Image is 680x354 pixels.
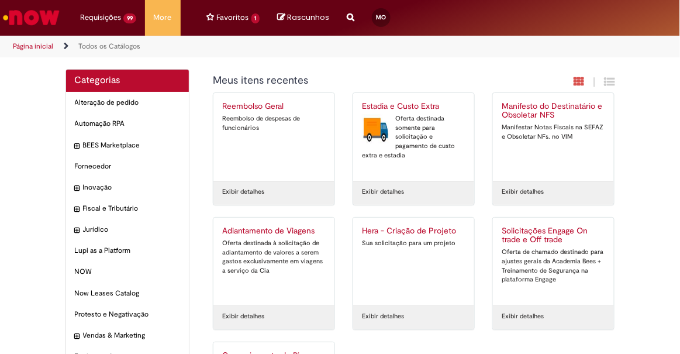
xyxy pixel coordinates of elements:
span: Fornecedor [75,161,181,171]
h2: Manifesto do Destinatário e Obsoletar NFS [502,102,605,121]
span: Lupi as a Platform [75,246,181,256]
a: Exibir detalhes [362,312,404,321]
div: Lupi as a Platform [66,240,189,262]
i: Exibição em cartão [574,76,585,87]
a: Página inicial [13,42,53,51]
span: Requisições [80,12,121,23]
span: Automação RPA [75,119,181,129]
div: expandir categoria Fiscal e Tributário Fiscal e Tributário [66,198,189,219]
span: More [154,12,172,23]
div: NOW [66,261,189,283]
div: Now Leases Catalog [66,283,189,304]
i: Exibição de grade [605,76,615,87]
a: Exibir detalhes [502,187,544,197]
i: expandir categoria Vendas & Marketing [75,331,80,342]
a: Exibir detalhes [222,312,264,321]
div: expandir categoria Inovação Inovação [66,177,189,198]
div: Oferta destinada à solicitação de adiantamento de valores a serem gastos exclusivamente em viagen... [222,239,326,276]
div: Protesto e Negativação [66,304,189,325]
h2: Reembolso Geral [222,102,326,111]
span: BEES Marketplace [83,140,181,150]
span: Alteração de pedido [75,98,181,108]
span: Inovação [83,183,181,193]
a: Exibir detalhes [362,187,404,197]
h2: Categorias [75,75,181,86]
span: 99 [123,13,136,23]
span: Favoritos [217,12,249,23]
span: MO [377,13,386,21]
ul: Trilhas de página [9,36,388,57]
a: Adiantamento de Viagens Oferta destinada à solicitação de adiantamento de valores a serem gastos ... [213,218,334,305]
div: Reembolso de despesas de funcionários [222,114,326,132]
span: Vendas & Marketing [83,331,181,341]
div: Sua solicitação para um projeto [362,239,465,248]
img: ServiceNow [1,6,61,29]
span: NOW [75,267,181,277]
span: Rascunhos [287,12,329,23]
div: expandir categoria BEES Marketplace BEES Marketplace [66,135,189,156]
a: Todos os Catálogos [78,42,140,51]
i: expandir categoria Fiscal e Tributário [75,204,80,215]
a: Reembolso Geral Reembolso de despesas de funcionários [213,93,334,181]
div: expandir categoria Jurídico Jurídico [66,219,189,240]
div: Oferta de chamado destinado para ajustes gerais da Academia Bees + Treinamento de Segurança na pl... [502,248,605,284]
span: Fiscal e Tributário [83,204,181,214]
h2: Hera - Criação de Projeto [362,226,465,236]
a: Estadia e Custo Extra Estadia e Custo Extra Oferta destinada somente para solicitação e pagamento... [353,93,474,181]
h2: Adiantamento de Viagens [222,226,326,236]
h2: Estadia e Custo Extra [362,102,465,111]
span: Now Leases Catalog [75,288,181,298]
span: | [593,75,596,89]
a: Exibir detalhes [222,187,264,197]
div: Automação RPA [66,113,189,135]
span: Protesto e Negativação [75,310,181,319]
h1: {"description":"","title":"Meus itens recentes"} Categoria [213,75,510,87]
img: Estadia e Custo Extra [362,114,389,143]
a: Manifesto do Destinatário e Obsoletar NFS Manifestar Notas Fiscais na SEFAZ e Obsoletar NFs. no VIM [493,93,614,181]
i: expandir categoria BEES Marketplace [75,140,80,152]
div: expandir categoria Vendas & Marketing Vendas & Marketing [66,325,189,346]
i: expandir categoria Inovação [75,183,80,194]
div: Alteração de pedido [66,92,189,114]
div: Fornecedor [66,156,189,177]
a: No momento, sua lista de rascunhos tem 0 Itens [277,12,329,23]
div: Oferta destinada somente para solicitação e pagamento de custo extra e estadia [362,114,465,160]
a: Hera - Criação de Projeto Sua solicitação para um projeto [353,218,474,305]
i: expandir categoria Jurídico [75,225,80,236]
a: Exibir detalhes [502,312,544,321]
h2: Solicitações Engage On trade e Off trade [502,226,605,245]
div: Manifestar Notas Fiscais na SEFAZ e Obsoletar NFs. no VIM [502,123,605,141]
a: Solicitações Engage On trade e Off trade Oferta de chamado destinado para ajustes gerais da Acade... [493,218,614,305]
span: Jurídico [83,225,181,235]
span: 1 [251,13,260,23]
